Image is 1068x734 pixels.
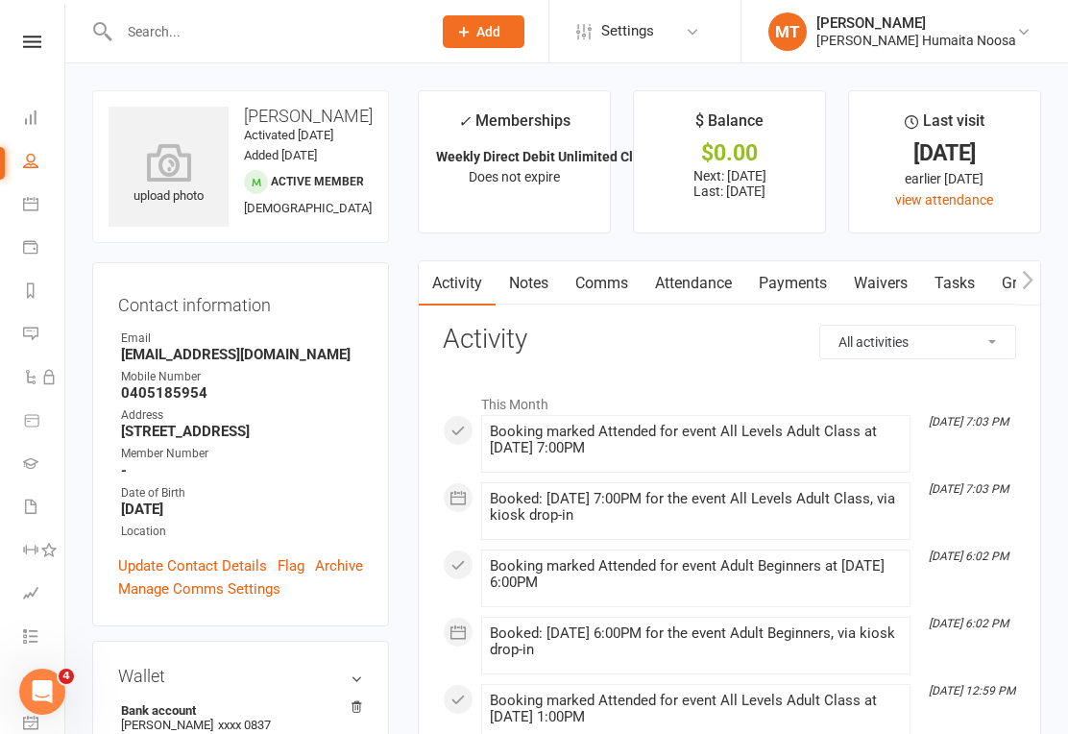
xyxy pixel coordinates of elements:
a: Comms [562,261,642,306]
span: 4 [59,669,74,684]
div: MT [768,12,807,51]
span: Does not expire [469,169,560,184]
strong: Bank account [121,703,353,718]
a: Dashboard [23,98,66,141]
button: Add [443,15,524,48]
strong: - [121,462,363,479]
time: Added [DATE] [244,148,317,162]
div: Booking marked Attended for event All Levels Adult Class at [DATE] 7:00PM [490,424,902,456]
a: Flag [278,554,304,577]
a: Payments [745,261,840,306]
div: [PERSON_NAME] [816,14,1016,32]
strong: [EMAIL_ADDRESS][DOMAIN_NAME] [121,346,363,363]
strong: [DATE] [121,501,363,518]
div: Location [121,523,363,541]
h3: Contact information [118,288,363,315]
a: Attendance [642,261,745,306]
a: Reports [23,271,66,314]
span: Active member [271,175,364,188]
a: Archive [315,554,363,577]
i: [DATE] 6:02 PM [929,617,1008,630]
div: Booking marked Attended for event Adult Beginners at [DATE] 6:00PM [490,558,902,591]
div: Booking marked Attended for event All Levels Adult Class at [DATE] 1:00PM [490,693,902,725]
div: Memberships [458,109,570,144]
strong: Weekly Direct Debit Unlimited Classes [436,149,668,164]
div: $ Balance [695,109,764,143]
li: This Month [443,384,1016,415]
div: Booked: [DATE] 7:00PM for the event All Levels Adult Class, via kiosk drop-in [490,491,902,524]
a: What's New [23,660,66,703]
p: Next: [DATE] Last: [DATE] [651,168,808,199]
span: Settings [601,10,654,53]
span: Add [476,24,500,39]
a: Notes [496,261,562,306]
h3: [PERSON_NAME] [109,107,373,126]
i: [DATE] 7:03 PM [929,482,1008,496]
i: ✓ [458,112,471,131]
div: Last visit [905,109,984,143]
a: view attendance [895,192,993,208]
h3: Wallet [118,667,363,686]
div: Member Number [121,445,363,463]
div: $0.00 [651,143,808,163]
h3: Activity [443,325,1016,355]
a: Activity [419,261,496,306]
strong: 0405185954 [121,384,363,402]
i: [DATE] 6:02 PM [929,550,1008,563]
span: [DEMOGRAPHIC_DATA] [244,201,372,215]
div: earlier [DATE] [866,168,1023,189]
input: Search... [113,18,418,45]
div: Booked: [DATE] 6:00PM for the event Adult Beginners, via kiosk drop-in [490,625,902,658]
a: Calendar [23,184,66,228]
a: Assessments [23,574,66,617]
a: Manage Comms Settings [118,577,280,600]
div: upload photo [109,143,229,207]
div: Date of Birth [121,484,363,502]
div: [DATE] [866,143,1023,163]
span: xxxx 0837 [218,718,271,732]
i: [DATE] 12:59 PM [929,684,1015,697]
a: People [23,141,66,184]
div: Email [121,330,363,348]
a: Payments [23,228,66,271]
time: Activated [DATE] [244,128,333,142]
i: [DATE] 7:03 PM [929,415,1008,428]
a: Update Contact Details [118,554,267,577]
a: Waivers [840,261,921,306]
div: Address [121,406,363,425]
strong: [STREET_ADDRESS] [121,423,363,440]
div: Mobile Number [121,368,363,386]
div: [PERSON_NAME] Humaita Noosa [816,32,1016,49]
iframe: Intercom live chat [19,669,65,715]
a: Tasks [921,261,988,306]
a: Product Sales [23,401,66,444]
